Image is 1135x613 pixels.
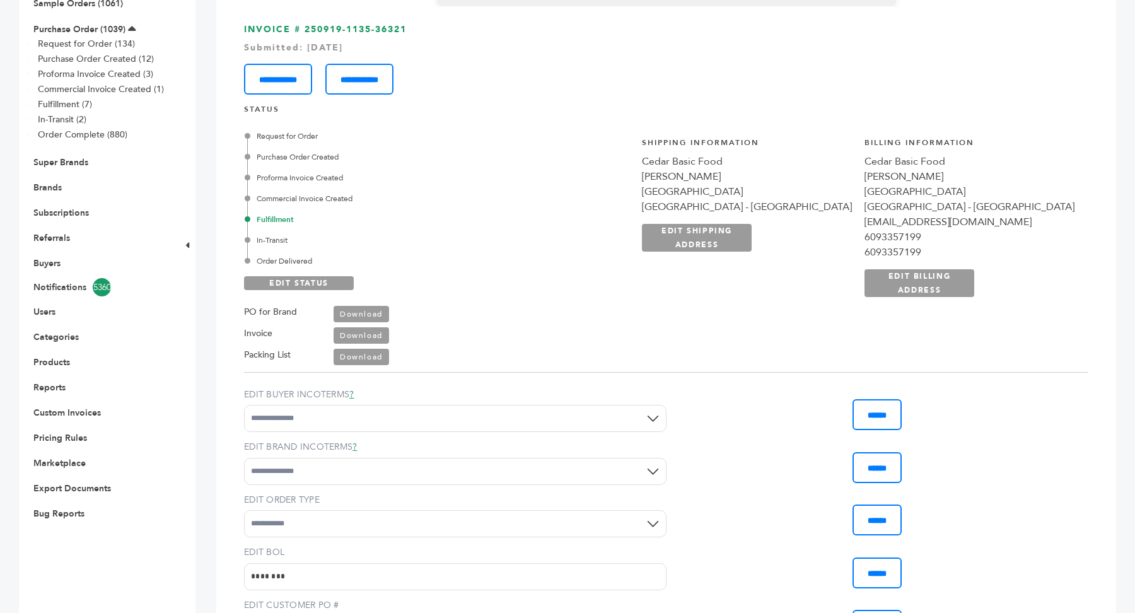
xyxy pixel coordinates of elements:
[334,349,389,365] a: Download
[33,232,70,244] a: Referrals
[244,494,666,506] label: EDIT ORDER TYPE
[864,137,1074,155] h4: Billing Information
[38,38,135,50] a: Request for Order (134)
[38,114,86,126] a: In-Transit (2)
[247,131,540,142] div: Request for Order
[864,169,1074,184] div: [PERSON_NAME]
[33,257,61,269] a: Buyers
[33,356,70,368] a: Products
[38,53,154,65] a: Purchase Order Created (12)
[244,104,1088,121] h4: STATUS
[334,306,389,322] a: Download
[244,388,666,401] label: EDIT BUYER INCOTERMS
[38,98,92,110] a: Fulfillment (7)
[244,326,272,341] label: Invoice
[642,184,852,199] div: [GEOGRAPHIC_DATA]
[244,347,291,363] label: Packing List
[244,23,1088,95] h3: INVOICE # 250919-1135-36321
[33,508,84,520] a: Bug Reports
[642,169,852,184] div: [PERSON_NAME]
[247,214,540,225] div: Fulfillment
[642,137,852,155] h4: Shipping Information
[352,441,357,453] a: ?
[244,599,666,612] label: EDIT CUSTOMER PO #
[247,151,540,163] div: Purchase Order Created
[38,68,153,80] a: Proforma Invoice Created (3)
[33,182,62,194] a: Brands
[247,193,540,204] div: Commercial Invoice Created
[244,441,666,453] label: EDIT BRAND INCOTERMS
[864,154,1074,169] div: Cedar Basic Food
[349,388,354,400] a: ?
[33,331,79,343] a: Categories
[642,154,852,169] div: Cedar Basic Food
[33,156,88,168] a: Super Brands
[33,23,125,35] a: Purchase Order (1039)
[864,245,1074,260] div: 6093357199
[864,230,1074,245] div: 6093357199
[33,407,101,419] a: Custom Invoices
[244,546,666,559] label: EDIT BOL
[244,42,1088,54] div: Submitted: [DATE]
[33,482,111,494] a: Export Documents
[33,278,162,296] a: Notifications5360
[244,305,297,320] label: PO for Brand
[93,278,111,296] span: 5360
[33,207,89,219] a: Subscriptions
[38,83,164,95] a: Commercial Invoice Created (1)
[247,255,540,267] div: Order Delivered
[864,199,1074,214] div: [GEOGRAPHIC_DATA] - [GEOGRAPHIC_DATA]
[38,129,127,141] a: Order Complete (880)
[33,457,86,469] a: Marketplace
[642,224,752,252] a: EDIT SHIPPING ADDRESS
[33,432,87,444] a: Pricing Rules
[864,269,974,297] a: EDIT BILLING ADDRESS
[864,184,1074,199] div: [GEOGRAPHIC_DATA]
[334,327,389,344] a: Download
[247,172,540,184] div: Proforma Invoice Created
[642,199,852,214] div: [GEOGRAPHIC_DATA] - [GEOGRAPHIC_DATA]
[33,306,55,318] a: Users
[864,214,1074,230] div: [EMAIL_ADDRESS][DOMAIN_NAME]
[33,382,66,394] a: Reports
[247,235,540,246] div: In-Transit
[244,276,354,290] a: EDIT STATUS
